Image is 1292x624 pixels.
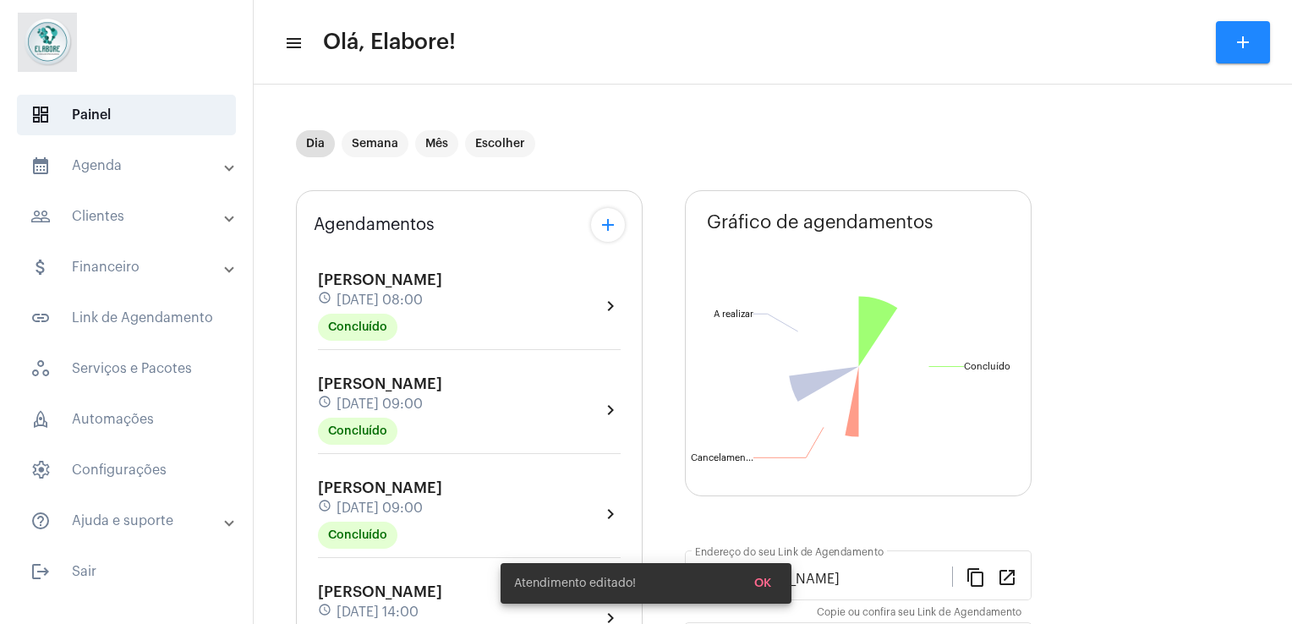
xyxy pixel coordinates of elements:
[30,561,51,582] mat-icon: sidenav icon
[30,206,51,227] mat-icon: sidenav icon
[284,33,301,53] mat-icon: sidenav icon
[318,480,442,495] span: [PERSON_NAME]
[695,572,952,587] input: Link
[10,247,253,287] mat-expansion-panel-header: sidenav iconFinanceiro
[30,359,51,379] span: sidenav icon
[337,397,423,412] span: [DATE] 09:00
[318,522,397,549] mat-chip: Concluído
[30,511,226,531] mat-panel-title: Ajuda e suporte
[337,501,423,516] span: [DATE] 09:00
[17,551,236,592] span: Sair
[1233,32,1253,52] mat-icon: add
[318,395,333,413] mat-icon: schedule
[514,575,636,592] span: Atendimento editado!
[465,130,535,157] mat-chip: Escolher
[318,314,397,341] mat-chip: Concluído
[600,504,621,524] mat-icon: chevron_right
[30,156,51,176] mat-icon: sidenav icon
[318,376,442,391] span: [PERSON_NAME]
[314,216,435,234] span: Agendamentos
[600,400,621,420] mat-icon: chevron_right
[318,418,397,445] mat-chip: Concluído
[30,257,226,277] mat-panel-title: Financeiro
[17,95,236,135] span: Painel
[30,206,226,227] mat-panel-title: Clientes
[714,309,753,319] text: A realizar
[14,8,81,76] img: 4c6856f8-84c7-1050-da6c-cc5081a5dbaf.jpg
[318,291,333,309] mat-icon: schedule
[337,293,423,308] span: [DATE] 08:00
[318,499,333,517] mat-icon: schedule
[30,308,51,328] mat-icon: sidenav icon
[30,257,51,277] mat-icon: sidenav icon
[30,105,51,125] span: sidenav icon
[17,399,236,440] span: Automações
[997,567,1017,587] mat-icon: open_in_new
[10,145,253,186] mat-expansion-panel-header: sidenav iconAgenda
[296,130,335,157] mat-chip: Dia
[318,272,442,287] span: [PERSON_NAME]
[30,409,51,430] span: sidenav icon
[10,501,253,541] mat-expansion-panel-header: sidenav iconAjuda e suporte
[30,511,51,531] mat-icon: sidenav icon
[691,453,753,463] text: Cancelamen...
[415,130,458,157] mat-chip: Mês
[17,298,236,338] span: Link de Agendamento
[318,584,442,599] span: [PERSON_NAME]
[337,605,419,620] span: [DATE] 14:00
[754,577,771,589] span: OK
[964,362,1010,371] text: Concluído
[30,460,51,480] span: sidenav icon
[323,29,456,56] span: Olá, Elabore!
[10,196,253,237] mat-expansion-panel-header: sidenav iconClientes
[30,156,226,176] mat-panel-title: Agenda
[17,348,236,389] span: Serviços e Pacotes
[17,450,236,490] span: Configurações
[598,215,618,235] mat-icon: add
[707,212,933,233] span: Gráfico de agendamentos
[342,130,408,157] mat-chip: Semana
[817,607,1021,619] mat-hint: Copie ou confira seu Link de Agendamento
[600,296,621,316] mat-icon: chevron_right
[318,603,333,621] mat-icon: schedule
[966,567,986,587] mat-icon: content_copy
[741,568,785,599] button: OK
